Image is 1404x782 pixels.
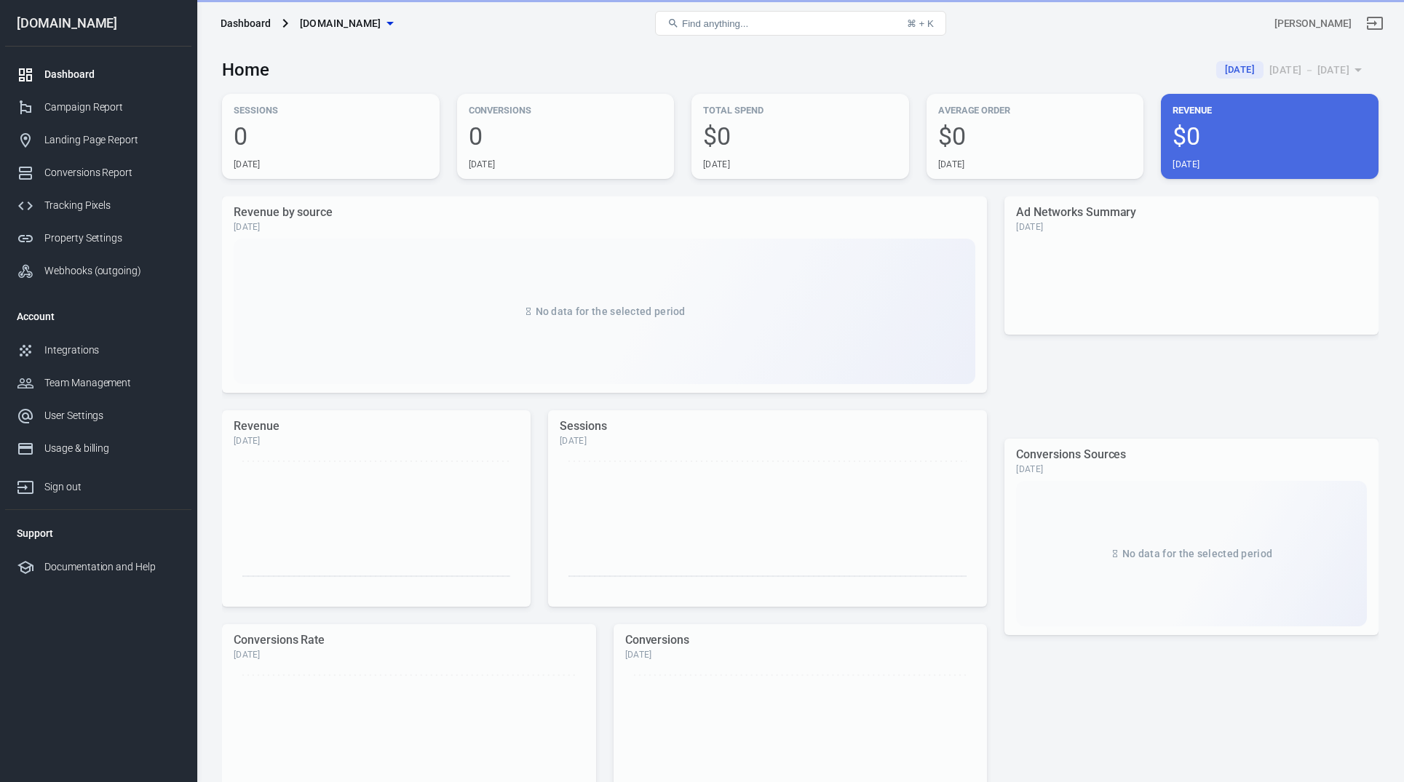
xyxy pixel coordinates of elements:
[5,156,191,189] a: Conversions Report
[44,408,180,423] div: User Settings
[300,15,381,33] span: worshipmusicacademy.com
[294,10,399,37] button: [DOMAIN_NAME]
[5,124,191,156] a: Landing Page Report
[5,255,191,287] a: Webhooks (outgoing)
[5,91,191,124] a: Campaign Report
[5,222,191,255] a: Property Settings
[44,165,180,180] div: Conversions Report
[5,432,191,465] a: Usage & billing
[44,375,180,391] div: Team Management
[44,343,180,358] div: Integrations
[5,465,191,503] a: Sign out
[5,334,191,367] a: Integrations
[907,18,934,29] div: ⌘ + K
[221,16,271,31] div: Dashboard
[5,367,191,399] a: Team Management
[44,198,180,213] div: Tracking Pixels
[44,479,180,495] div: Sign out
[5,399,191,432] a: User Settings
[5,58,191,91] a: Dashboard
[44,441,180,456] div: Usage & billing
[44,231,180,246] div: Property Settings
[44,263,180,279] div: Webhooks (outgoing)
[5,516,191,551] li: Support
[1357,6,1392,41] a: Sign out
[682,18,748,29] span: Find anything...
[44,100,180,115] div: Campaign Report
[44,132,180,148] div: Landing Page Report
[5,17,191,30] div: [DOMAIN_NAME]
[44,67,180,82] div: Dashboard
[44,559,180,575] div: Documentation and Help
[655,11,946,36] button: Find anything...⌘ + K
[5,189,191,222] a: Tracking Pixels
[222,60,269,80] h3: Home
[5,299,191,334] li: Account
[1274,16,1352,31] div: Account id: CdSpVoDX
